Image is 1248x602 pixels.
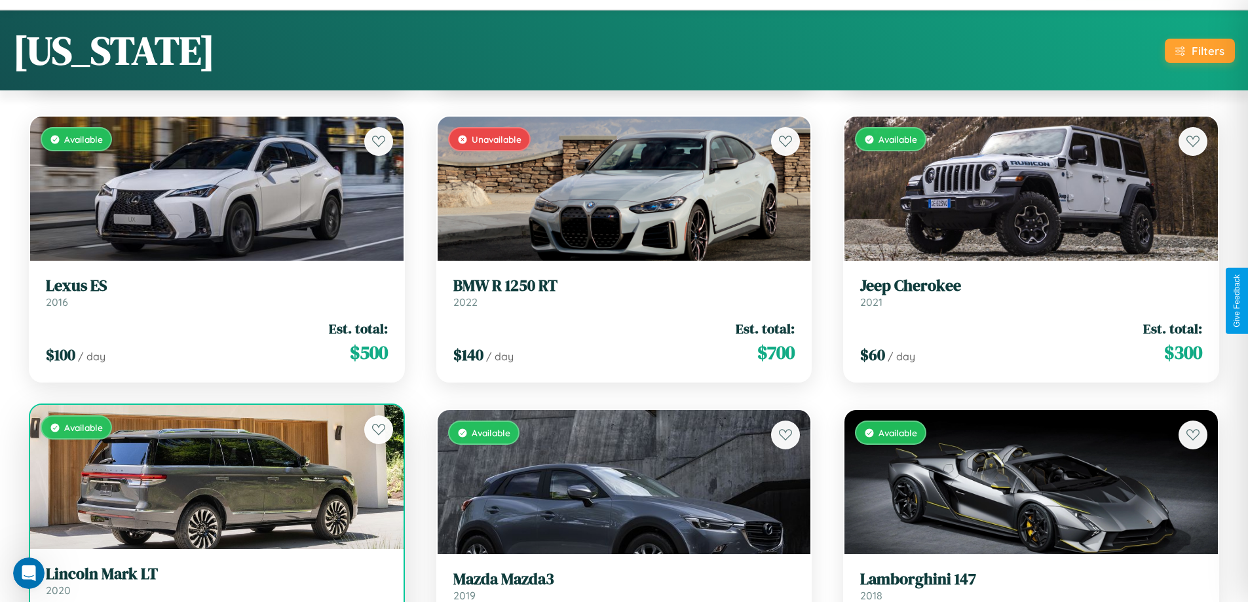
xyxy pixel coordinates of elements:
[736,319,795,338] span: Est. total:
[64,422,103,433] span: Available
[46,295,68,309] span: 2016
[860,589,882,602] span: 2018
[46,276,388,309] a: Lexus ES2016
[46,565,388,597] a: Lincoln Mark LT2020
[453,276,795,309] a: BMW R 1250 RT2022
[453,276,795,295] h3: BMW R 1250 RT
[13,24,215,77] h1: [US_STATE]
[78,350,105,363] span: / day
[860,344,885,366] span: $ 60
[46,276,388,295] h3: Lexus ES
[453,344,483,366] span: $ 140
[860,570,1202,589] h3: Lamborghini 147
[46,565,388,584] h3: Lincoln Mark LT
[46,584,71,597] span: 2020
[888,350,915,363] span: / day
[329,319,388,338] span: Est. total:
[46,344,75,366] span: $ 100
[453,570,795,602] a: Mazda Mazda32019
[64,134,103,145] span: Available
[860,295,882,309] span: 2021
[13,557,45,589] iframe: Intercom live chat
[1232,274,1241,328] div: Give Feedback
[486,350,514,363] span: / day
[860,570,1202,602] a: Lamborghini 1472018
[1165,39,1235,63] button: Filters
[350,339,388,366] span: $ 500
[879,134,917,145] span: Available
[453,570,795,589] h3: Mazda Mazda3
[860,276,1202,309] a: Jeep Cherokee2021
[1164,339,1202,366] span: $ 300
[860,276,1202,295] h3: Jeep Cherokee
[453,295,478,309] span: 2022
[1192,44,1224,58] div: Filters
[472,134,521,145] span: Unavailable
[472,427,510,438] span: Available
[757,339,795,366] span: $ 700
[879,427,917,438] span: Available
[1143,319,1202,338] span: Est. total:
[453,589,476,602] span: 2019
